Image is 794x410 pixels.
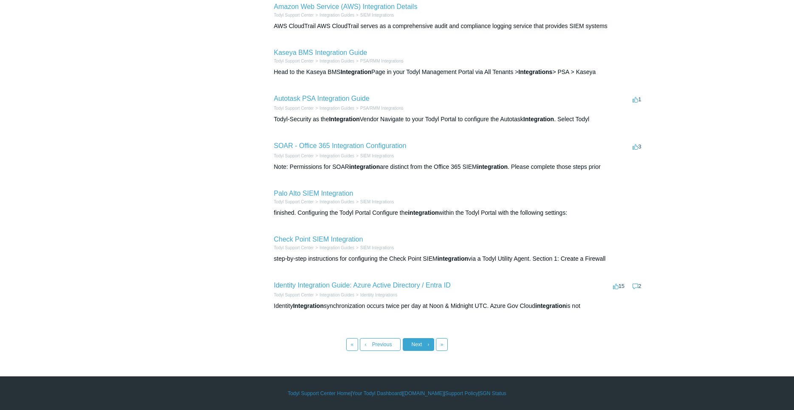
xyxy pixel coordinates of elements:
li: Integration Guides [314,12,354,18]
a: Todyl Support Center [274,59,314,63]
a: Todyl Support Center [274,154,314,158]
li: Integration Guides [314,199,354,205]
span: 15 [613,283,624,289]
li: Integration Guides [314,153,354,159]
a: SIEM Integrations [360,13,394,17]
a: Previous [360,338,401,351]
li: PSA/RMM Integrations [354,58,404,64]
a: [DOMAIN_NAME] [403,390,444,397]
div: AWS CloudTrail AWS CloudTrail serves as a comprehensive audit and compliance logging service that... [274,22,644,31]
li: PSA/RMM Integrations [354,105,404,111]
li: Todyl Support Center [274,245,314,251]
em: Integration [341,68,371,75]
div: Todyl-Security as the Vendor Navigate to your Todyl Portal to configure the Autotask . Select Todyl [274,115,644,124]
a: Integration Guides [319,293,354,297]
div: finished. Configuring the Todyl Portal Configure the within the Todyl Portal with the following s... [274,208,644,217]
a: Identity Integrations [360,293,397,297]
span: Next [412,342,422,347]
li: SIEM Integrations [354,199,394,205]
li: Integration Guides [314,245,354,251]
em: Integrations [518,68,552,75]
em: integration [477,163,508,170]
a: Todyl Support Center Home [288,390,350,397]
a: SIEM Integrations [360,199,394,204]
a: Todyl Support Center [274,106,314,111]
a: Todyl Support Center [274,199,314,204]
li: Todyl Support Center [274,105,314,111]
a: Kaseya BMS Integration Guide [274,49,367,56]
a: Integration Guides [319,13,354,17]
li: Todyl Support Center [274,153,314,159]
a: SIEM Integrations [360,245,394,250]
li: Todyl Support Center [274,12,314,18]
a: Palo Alto SIEM Integration [274,190,353,197]
a: SIEM Integrations [360,154,394,158]
div: Note: Permissions for SOAR are distinct from the Office 365 SIEM . Please complete those steps prior [274,162,644,171]
span: Previous [372,342,392,347]
em: Integration [293,302,324,309]
em: integration [408,209,438,216]
li: Todyl Support Center [274,58,314,64]
span: 3 [633,143,641,150]
a: Integration Guides [319,59,354,63]
a: Integration Guides [319,106,354,111]
li: Todyl Support Center [274,199,314,205]
div: Head to the Kaseya BMS Page in your Todyl Management Portal via All Tenants > > PSA > Kaseya [274,68,644,77]
a: PSA/RMM Integrations [360,59,404,63]
li: Todyl Support Center [274,292,314,298]
li: Integration Guides [314,58,354,64]
li: SIEM Integrations [354,245,394,251]
a: Support Policy [445,390,478,397]
em: integration [349,163,380,170]
a: Amazon Web Service (AWS) Integration Details [274,3,418,10]
li: Integration Guides [314,292,354,298]
a: Integration Guides [319,154,354,158]
a: Next [403,338,434,351]
em: integration [438,255,468,262]
li: Integration Guides [314,105,354,111]
a: Todyl Support Center [274,293,314,297]
em: Integration [329,116,359,122]
span: 2 [633,283,641,289]
a: PSA/RMM Integrations [360,106,404,111]
a: Your Todyl Dashboard [352,390,401,397]
a: SOAR - Office 365 Integration Configuration [274,142,407,149]
div: step-by-step instructions for configuring the Check Point SIEM via a Todyl Utility Agent. Section... [274,254,644,263]
a: Integration Guides [319,199,354,204]
a: Identity Integration Guide: Azure Active Directory / Entra ID [274,282,451,289]
li: SIEM Integrations [354,153,394,159]
span: ‹ [365,342,366,347]
a: Check Point SIEM Integration [274,236,363,243]
li: Identity Integrations [354,292,397,298]
a: Todyl Support Center [274,245,314,250]
a: Integration Guides [319,245,354,250]
em: Integration [523,116,554,122]
a: SGN Status [480,390,506,397]
span: › [428,342,429,347]
a: Todyl Support Center [274,13,314,17]
span: » [441,342,444,347]
span: « [351,342,354,347]
span: 1 [633,96,641,102]
div: Identity synchronization occurs twice per day at Noon & Midnight UTC. Azure Gov Cloud is not [274,302,644,310]
em: integration [535,302,566,309]
div: | | | | [151,390,644,397]
li: SIEM Integrations [354,12,394,18]
a: Autotask PSA Integration Guide [274,95,370,102]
